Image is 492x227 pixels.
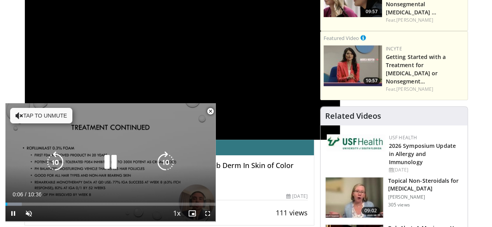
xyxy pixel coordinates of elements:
[276,208,308,217] span: 111 views
[200,206,215,221] button: Fullscreen
[363,77,380,84] span: 10:57
[324,45,382,86] a: 10:57
[388,177,463,192] h3: Topical Non-Steroidals for [MEDICAL_DATA]
[388,194,463,200] p: [PERSON_NAME]
[25,191,26,198] span: /
[5,206,21,221] button: Pause
[386,45,402,52] a: Incyte
[361,207,380,215] span: 09:02
[326,177,383,218] img: 34a4b5e7-9a28-40cd-b963-80fdb137f70d.150x105_q85_crop-smart_upscale.jpg
[203,103,218,120] button: Close
[169,206,184,221] button: Playback Rate
[10,108,72,123] button: Tap to unmute
[396,86,433,92] a: [PERSON_NAME]
[389,166,461,173] div: [DATE]
[386,53,446,85] a: Getting Started with a Treatment for [MEDICAL_DATA] or Nonsegment…
[325,177,463,218] a: 09:02 Topical Non-Steroidals for [MEDICAL_DATA] [PERSON_NAME] 305 views
[324,35,359,42] small: Featured Video
[396,17,433,23] a: [PERSON_NAME]
[21,206,37,221] button: Unmute
[389,142,456,166] a: 2026 Symposium Update in Allergy and Immunology
[386,17,464,24] div: Feat.
[28,191,42,198] span: 10:36
[363,8,380,15] span: 09:57
[286,193,307,200] div: [DATE]
[12,191,23,198] span: 0:06
[5,103,215,222] video-js: Video Player
[5,203,215,206] div: Progress Bar
[327,134,385,151] img: 6ba8804a-8538-4002-95e7-a8f8012d4a11.png.150x105_q85_autocrop_double_scale_upscale_version-0.2.jpg
[324,45,382,86] img: e02a99de-beb8-4d69-a8cb-018b1ffb8f0c.png.150x105_q85_crop-smart_upscale.jpg
[386,86,464,93] div: Feat.
[184,206,200,221] button: Enable picture-in-picture mode
[389,134,417,141] a: USF Health
[325,111,381,121] h4: Related Videos
[388,202,410,208] p: 305 views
